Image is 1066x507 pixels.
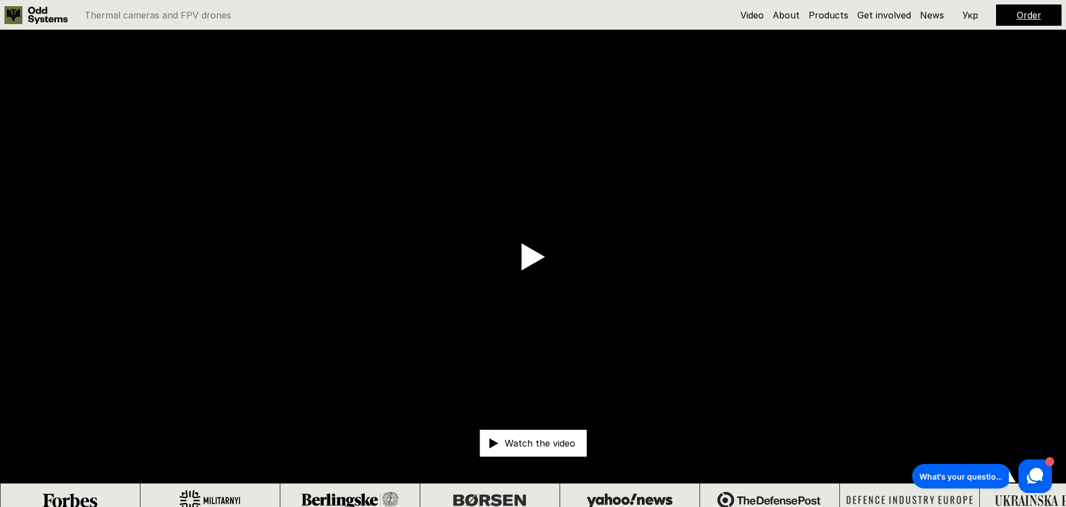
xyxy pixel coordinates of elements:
p: Watch the video [505,439,575,448]
a: Video [740,10,764,21]
iframe: HelpCrunch [909,457,1055,496]
p: Укр [962,11,978,20]
a: Get involved [857,10,911,21]
a: Order [1017,10,1041,21]
a: News [920,10,944,21]
a: About [773,10,800,21]
a: Products [809,10,848,21]
p: Thermal cameras and FPV drones [84,11,231,20]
